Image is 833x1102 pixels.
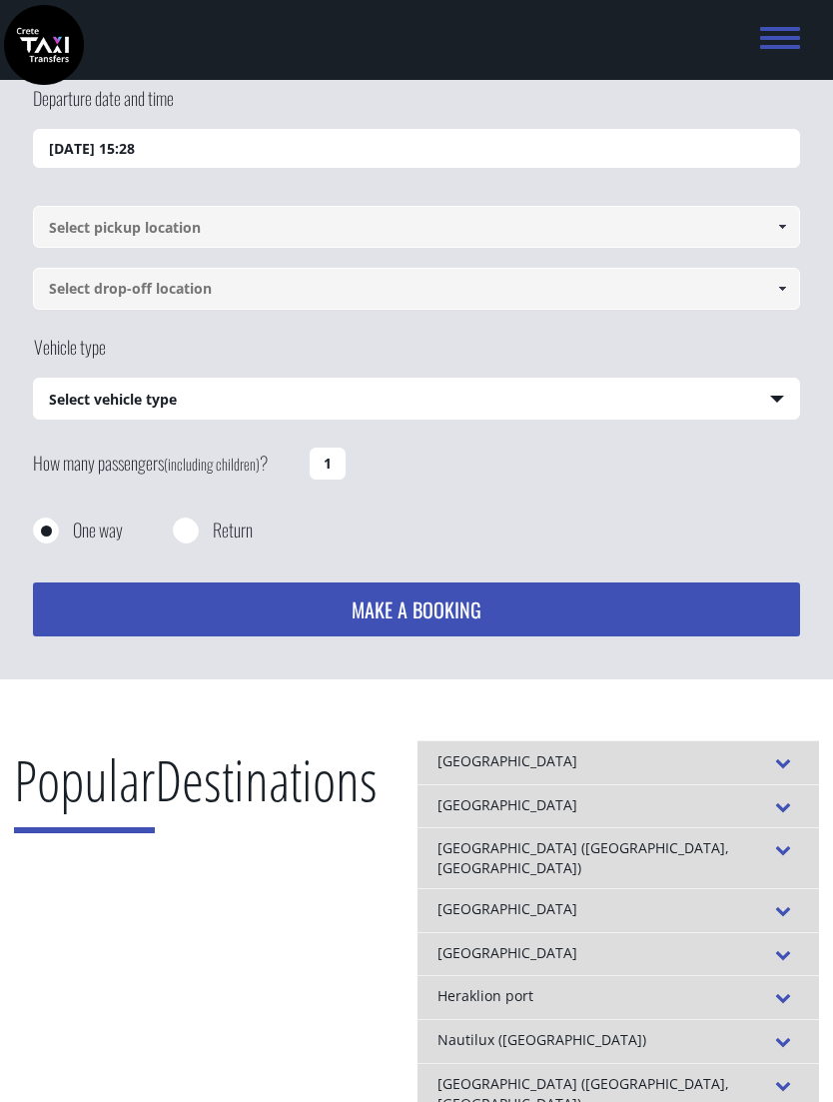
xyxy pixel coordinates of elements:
[417,784,819,828] div: [GEOGRAPHIC_DATA]
[164,453,260,475] small: (including children)
[33,268,799,310] input: Select drop-off location
[765,268,798,310] a: Show All Items
[33,582,799,636] button: MAKE A BOOKING
[4,32,84,53] a: Crete Taxi Transfers | Safe Taxi Transfer Services from to Heraklion Airport, Chania Airport, Ret...
[417,827,819,888] div: [GEOGRAPHIC_DATA] ([GEOGRAPHIC_DATA], [GEOGRAPHIC_DATA])
[417,888,819,932] div: [GEOGRAPHIC_DATA]
[14,740,378,848] h2: Destinations
[33,440,298,488] label: How many passengers ?
[417,975,819,1019] div: Heraklion port
[33,86,174,129] label: Departure date and time
[14,741,155,833] span: Popular
[4,5,84,85] img: Crete Taxi Transfers | Safe Taxi Transfer Services from to Heraklion Airport, Chania Airport, Ret...
[73,518,123,543] label: One way
[765,206,798,248] a: Show All Items
[33,206,799,248] input: Select pickup location
[417,932,819,976] div: [GEOGRAPHIC_DATA]
[213,518,253,543] label: Return
[417,740,819,784] div: [GEOGRAPHIC_DATA]
[34,379,798,421] span: Select vehicle type
[417,1019,819,1063] div: Nautilux ([GEOGRAPHIC_DATA])
[33,335,106,378] label: Vehicle type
